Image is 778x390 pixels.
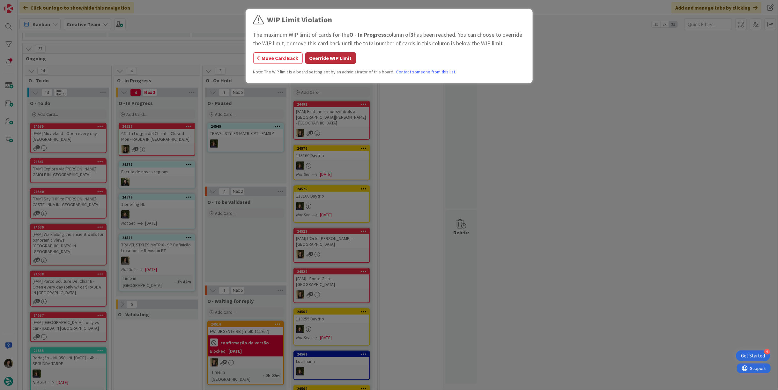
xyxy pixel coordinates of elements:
[267,14,332,26] div: WIP Limit Violation
[253,30,525,48] div: The maximum WIP limit of cards for the column of has been reached. You can choose to override the...
[253,69,525,75] div: Note: The WIP limit is a board setting set by an administrator of this board.
[253,52,303,64] button: Move Card Back
[350,31,387,38] b: O - In Progress
[741,353,765,359] div: Get Started
[396,69,456,75] a: Contact someone from this list.
[411,31,414,38] b: 3
[736,350,770,361] div: Open Get Started checklist, remaining modules: 4
[13,1,29,9] span: Support
[305,52,356,64] button: Override WIP Limit
[764,349,770,355] div: 4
